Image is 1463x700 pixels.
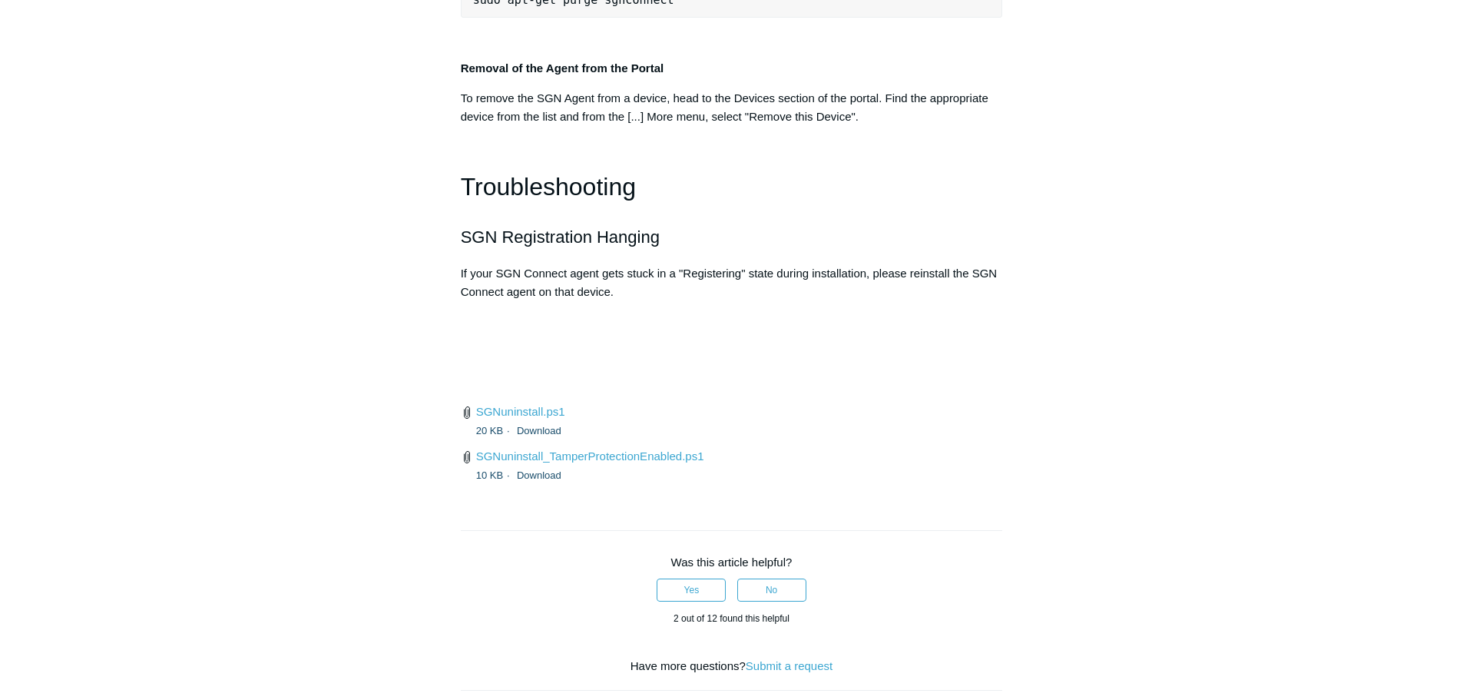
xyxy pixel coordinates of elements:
[671,556,793,569] span: Was this article helpful?
[476,450,704,463] a: SGNuninstall_TamperProtectionEnabled.ps1
[461,91,988,123] span: To remove the SGN Agent from a device, head to the Devices section of the portal. Find the approp...
[476,405,565,418] a: SGNuninstall.ps1
[461,168,1003,207] h1: Troubleshooting
[674,613,789,624] span: 2 out of 12 found this helpful
[737,579,806,602] button: This article was not helpful
[476,469,514,481] span: 10 KB
[476,425,514,436] span: 20 KB
[461,61,664,75] strong: Removal of the Agent from the Portal
[461,224,1003,250] h2: SGN Registration Hanging
[461,267,998,298] span: If your SGN Connect agent gets stuck in a "Registering" state during installation, please reinsta...
[517,469,561,481] a: Download
[746,659,832,672] a: Submit a request
[517,425,561,436] a: Download
[657,579,726,602] button: This article was helpful
[461,658,1003,675] div: Have more questions?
